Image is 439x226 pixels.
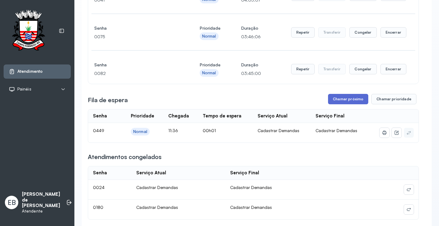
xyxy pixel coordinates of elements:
div: Normal [133,129,147,134]
div: Prioridade [131,113,154,119]
button: Repetir [291,64,315,74]
button: Encerrar [380,64,406,74]
button: Transferir [318,64,346,74]
a: Atendimento [9,69,66,75]
div: Serviço Final [316,113,344,119]
span: EB [8,198,16,206]
span: 11:36 [168,128,178,133]
h4: Senha [94,24,179,32]
div: Tempo de espera [203,113,241,119]
button: Encerrar [380,27,406,38]
button: Congelar [349,64,377,74]
p: 0082 [94,69,179,78]
p: 03:46:06 [241,32,261,41]
div: Serviço Atual [136,170,166,176]
div: Cadastrar Demandas [136,185,220,190]
img: Logotipo do estabelecimento [6,10,50,52]
div: Cadastrar Demandas [136,205,220,210]
span: Cadastrar Demandas [230,205,272,210]
span: 00h01 [203,128,216,133]
span: Painéis [17,87,31,92]
div: Serviço Final [230,170,259,176]
h4: Senha [94,61,179,69]
span: Cadastrar Demandas [316,128,357,133]
button: Chamar prioridade [371,94,416,104]
div: Senha [93,170,107,176]
h4: Prioridade [200,61,220,69]
h3: Atendimentos congelados [88,153,162,161]
div: Cadastrar Demandas [258,128,306,133]
div: Serviço Atual [258,113,287,119]
span: Cadastrar Demandas [230,185,272,190]
span: 0024 [93,185,105,190]
p: 0075 [94,32,179,41]
div: Normal [202,70,216,76]
span: Atendimento [17,69,43,74]
div: Senha [93,113,107,119]
button: Transferir [318,27,346,38]
h3: Fila de espera [88,96,128,104]
span: 0180 [93,205,103,210]
p: [PERSON_NAME] de [PERSON_NAME] [22,191,60,209]
button: Repetir [291,27,315,38]
h4: Duração [241,24,261,32]
button: Congelar [349,27,377,38]
div: Chegada [168,113,189,119]
p: Atendente [22,209,60,214]
h4: Prioridade [200,24,220,32]
span: 0449 [93,128,104,133]
button: Chamar próximo [328,94,368,104]
div: Normal [202,34,216,39]
h4: Duração [241,61,261,69]
p: 03:45:00 [241,69,261,78]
